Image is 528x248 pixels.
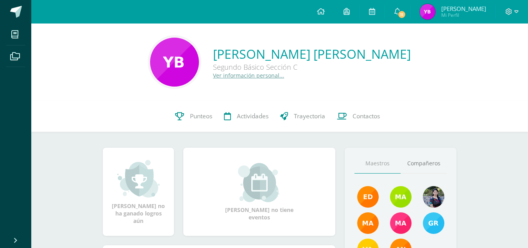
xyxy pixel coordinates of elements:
[353,112,380,120] span: Contactos
[441,5,486,13] span: [PERSON_NAME]
[423,212,444,234] img: b7ce7144501556953be3fc0a459761b8.png
[237,112,268,120] span: Actividades
[331,101,386,132] a: Contactos
[117,159,160,198] img: achievement_small.png
[420,4,435,20] img: 59e72a68a568efa0ca96a229a5bce4d8.png
[150,38,199,87] img: 42b20c7ee2a83a286e9c940f0d3758f4.png
[357,186,379,208] img: f40e456500941b1b33f0807dd74ea5cf.png
[390,212,412,234] img: 7766054b1332a6085c7723d22614d631.png
[354,154,401,174] a: Maestros
[213,62,411,72] div: Segundo Básico Sección C
[441,12,486,18] span: Mi Perfil
[220,163,299,221] div: [PERSON_NAME] no tiene eventos
[274,101,331,132] a: Trayectoria
[357,212,379,234] img: 560278503d4ca08c21e9c7cd40ba0529.png
[169,101,218,132] a: Punteos
[111,159,166,224] div: [PERSON_NAME] no ha ganado logros aún
[190,112,212,120] span: Punteos
[218,101,274,132] a: Actividades
[390,186,412,208] img: 22c2db1d82643ebbb612248ac4ca281d.png
[401,154,447,174] a: Compañeros
[213,72,284,79] a: Ver información personal...
[294,112,325,120] span: Trayectoria
[397,10,406,19] span: 11
[213,45,411,62] a: [PERSON_NAME] [PERSON_NAME]
[238,163,281,202] img: event_small.png
[423,186,444,208] img: 9b17679b4520195df407efdfd7b84603.png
